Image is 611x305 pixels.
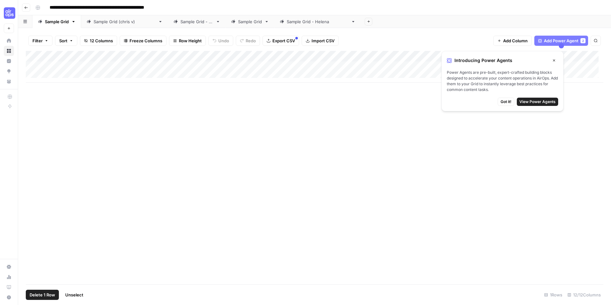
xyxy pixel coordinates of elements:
button: Sort [55,36,77,46]
div: 2 [580,38,586,43]
span: Add Column [503,38,528,44]
img: September Cohort Logo [4,7,15,19]
a: Usage [4,272,14,282]
button: Unselect [61,290,87,300]
div: Sample Grid [45,18,69,25]
div: Sample Grid - [PERSON_NAME] [287,18,348,25]
span: Got it! [501,99,511,105]
a: Sample Grid [32,15,81,28]
span: Unselect [65,292,83,298]
button: Freeze Columns [120,36,166,46]
button: Workspace: September Cohort [4,5,14,21]
button: Filter [28,36,53,46]
div: 1 Rows [542,290,565,300]
button: Help + Support [4,292,14,302]
div: Sample Grid - LK [180,18,213,25]
a: Learning Hub [4,282,14,292]
span: Row Height [179,38,202,44]
span: Power Agents are pre-built, expert-crafted building blocks designed to accelerate your content op... [447,70,558,93]
span: Undo [218,38,229,44]
button: Undo [208,36,233,46]
button: Redo [236,36,260,46]
a: Sample Grid [226,15,274,28]
a: Home [4,36,14,46]
div: Introducing Power Agents [447,56,558,65]
span: 2 [582,38,584,43]
span: Filter [32,38,43,44]
a: Insights [4,56,14,66]
button: Add Power Agent2 [534,36,588,46]
button: 12 Columns [80,36,117,46]
button: Got it! [498,98,514,106]
a: Your Data [4,76,14,87]
div: Sample Grid [238,18,262,25]
span: Freeze Columns [130,38,162,44]
span: Export CSV [272,38,295,44]
div: 12/12 Columns [565,290,603,300]
span: Import CSV [312,38,334,44]
a: Opportunities [4,66,14,76]
a: Settings [4,262,14,272]
a: Sample Grid ([PERSON_NAME]) [81,15,168,28]
span: Redo [246,38,256,44]
span: Add Power Agent [544,38,579,44]
span: Sort [59,38,67,44]
div: Sample Grid ([PERSON_NAME]) [94,18,156,25]
button: View Power Agents [517,98,558,106]
span: Delete 1 Row [30,292,55,298]
span: 12 Columns [90,38,113,44]
a: Browse [4,46,14,56]
a: Sample Grid - [PERSON_NAME] [274,15,361,28]
span: View Power Agents [519,99,556,105]
button: Add Column [493,36,532,46]
button: Import CSV [302,36,339,46]
button: Export CSV [263,36,299,46]
button: Delete 1 Row [26,290,59,300]
a: Sample Grid - LK [168,15,226,28]
button: Row Height [169,36,206,46]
